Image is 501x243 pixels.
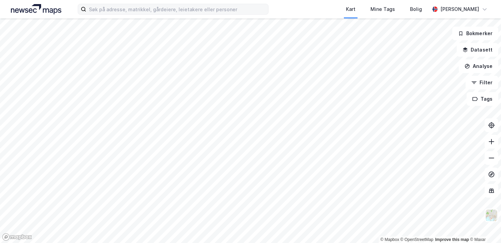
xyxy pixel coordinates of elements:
[346,5,355,13] div: Kart
[467,210,501,243] div: Kontrollprogram for chat
[459,59,498,73] button: Analyse
[457,43,498,57] button: Datasett
[370,5,395,13] div: Mine Tags
[86,4,268,14] input: Søk på adresse, matrikkel, gårdeiere, leietakere eller personer
[440,5,479,13] div: [PERSON_NAME]
[410,5,422,13] div: Bolig
[467,210,501,243] iframe: Chat Widget
[380,237,399,242] a: Mapbox
[485,209,498,222] img: Z
[11,4,61,14] img: logo.a4113a55bc3d86da70a041830d287a7e.svg
[466,76,498,89] button: Filter
[467,92,498,106] button: Tags
[452,27,498,40] button: Bokmerker
[2,233,32,241] a: Mapbox homepage
[435,237,469,242] a: Improve this map
[400,237,434,242] a: OpenStreetMap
